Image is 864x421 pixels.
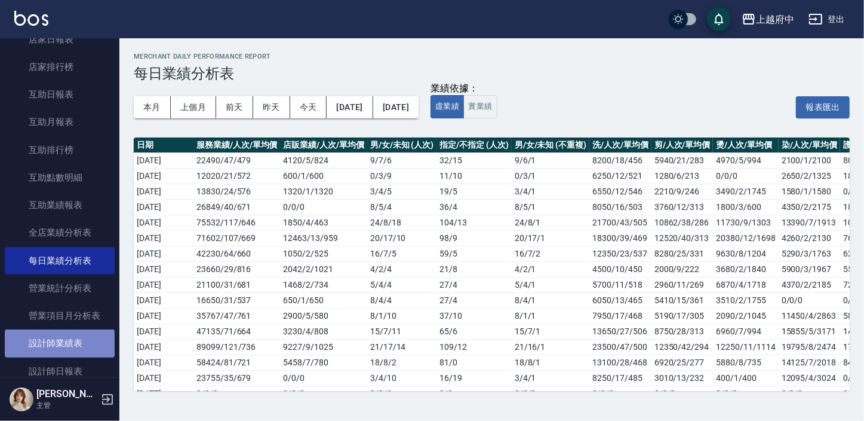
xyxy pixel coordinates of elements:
[193,168,280,184] td: 12020 / 21 / 572
[367,152,436,168] td: 9 / 7 / 6
[134,292,193,308] td: [DATE]
[436,138,511,153] th: 指定/不指定 (人次)
[713,230,778,246] td: 20380/12/1698
[651,339,714,355] td: 12350/42/294
[280,324,367,339] td: 3230 / 4 / 808
[193,308,280,324] td: 35767 / 47 / 761
[367,138,436,153] th: 男/女/未知 (人次)
[367,246,436,261] td: 16 / 7 / 5
[436,370,511,386] td: 16 / 19
[779,138,841,153] th: 染/人次/單均價
[436,230,511,246] td: 98 / 9
[280,246,367,261] td: 1050 / 2 / 525
[779,339,841,355] td: 19795/8/2474
[512,339,589,355] td: 21 / 16 / 1
[193,370,280,386] td: 23755 / 35 / 679
[367,355,436,370] td: 18 / 8 / 2
[779,261,841,277] td: 5900/3/1967
[193,261,280,277] td: 23660 / 29 / 816
[651,355,714,370] td: 6920/25/277
[367,386,436,401] td: 0 / 0 / 0
[280,138,367,153] th: 店販業績/人次/單均價
[5,247,115,274] a: 每日業績分析表
[589,277,651,292] td: 5700/11/518
[589,370,651,386] td: 8250/17/485
[367,292,436,308] td: 8 / 4 / 4
[193,292,280,308] td: 16650 / 31 / 537
[651,308,714,324] td: 5190/17/305
[713,339,778,355] td: 12250/11/1114
[280,230,367,246] td: 12463 / 13 / 959
[512,230,589,246] td: 20 / 17 / 1
[10,388,33,411] img: Person
[589,168,651,184] td: 6250/12/521
[436,152,511,168] td: 32 / 15
[713,199,778,215] td: 1800/3/600
[651,292,714,308] td: 5410/15/361
[512,355,589,370] td: 18 / 8 / 1
[436,277,511,292] td: 27 / 4
[134,386,193,401] td: [DATE]
[512,370,589,386] td: 3 / 4 / 1
[512,184,589,199] td: 3 / 4 / 1
[193,339,280,355] td: 89099 / 121 / 736
[651,168,714,184] td: 1280/6/213
[779,308,841,324] td: 11450/4/2863
[134,246,193,261] td: [DATE]
[134,339,193,355] td: [DATE]
[280,152,367,168] td: 4120 / 5 / 824
[756,12,794,27] div: 上越府中
[589,324,651,339] td: 13650/27/506
[280,168,367,184] td: 600 / 1 / 600
[589,184,651,199] td: 6550/12/546
[5,53,115,81] a: 店家排行榜
[463,95,497,118] button: 實業績
[512,292,589,308] td: 8 / 4 / 1
[589,215,651,230] td: 21700/43/505
[134,324,193,339] td: [DATE]
[193,324,280,339] td: 47135 / 71 / 664
[796,96,850,118] button: 報表匯出
[5,191,115,219] a: 互助業績報表
[779,184,841,199] td: 1580/1/1580
[651,370,714,386] td: 3010/13/232
[5,164,115,191] a: 互助點數明細
[367,215,436,230] td: 24 / 8 / 18
[512,277,589,292] td: 5 / 4 / 1
[512,261,589,277] td: 4 / 2 / 1
[651,215,714,230] td: 10862/38/286
[5,358,115,385] a: 設計師日報表
[134,53,850,60] h2: merchant daily performance report
[290,96,327,118] button: 今天
[367,370,436,386] td: 3 / 4 / 10
[589,386,651,401] td: 0/0/0
[589,292,651,308] td: 6050/13/465
[280,355,367,370] td: 5458 / 7 / 780
[512,246,589,261] td: 16 / 7 / 2
[193,355,280,370] td: 58424 / 81 / 721
[713,184,778,199] td: 3490/2/1745
[134,308,193,324] td: [DATE]
[713,152,778,168] td: 4970/5/994
[713,370,778,386] td: 400/1/400
[436,324,511,339] td: 65 / 6
[134,199,193,215] td: [DATE]
[436,246,511,261] td: 59 / 5
[367,230,436,246] td: 20 / 17 / 10
[589,355,651,370] td: 13100/28/468
[713,277,778,292] td: 6870/4/1718
[779,324,841,339] td: 15855/5/3171
[134,184,193,199] td: [DATE]
[367,184,436,199] td: 3 / 4 / 5
[713,355,778,370] td: 5880/8/735
[134,65,850,82] h3: 每日業績分析表
[193,230,280,246] td: 71602 / 107 / 669
[512,138,589,153] th: 男/女/未知 (不重複)
[512,199,589,215] td: 8 / 5 / 1
[589,152,651,168] td: 8200/18/456
[512,308,589,324] td: 8 / 1 / 1
[589,261,651,277] td: 4500/10/450
[651,246,714,261] td: 8280/25/331
[512,152,589,168] td: 9 / 6 / 1
[779,230,841,246] td: 4260/2/2130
